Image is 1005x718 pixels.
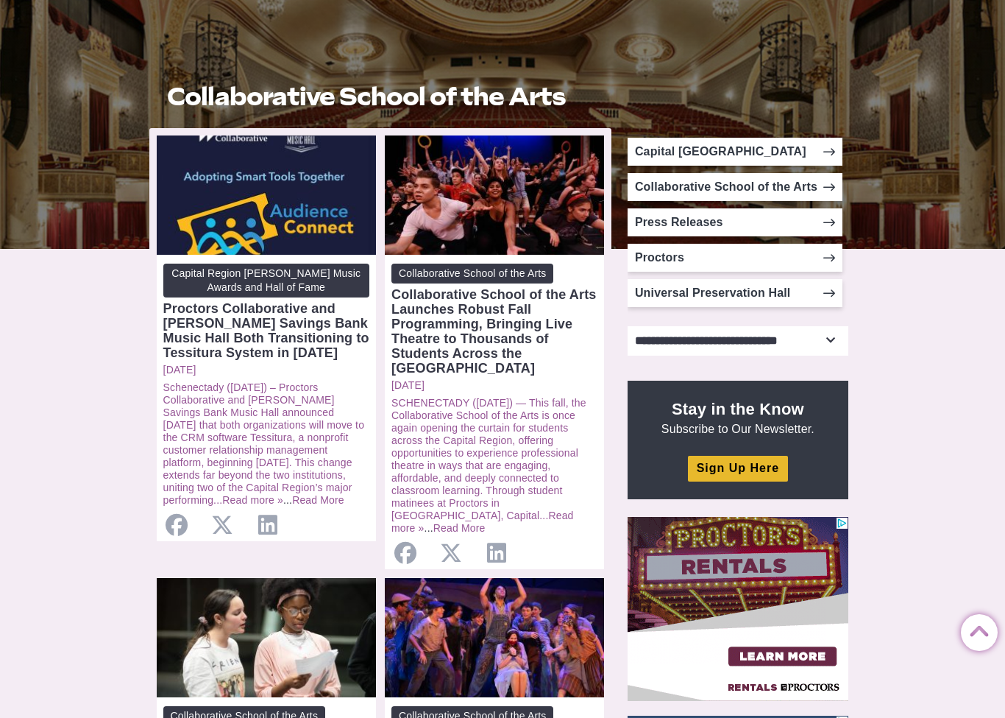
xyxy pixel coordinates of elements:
[628,173,842,201] a: Collaborative School of the Arts
[391,379,597,392] a: [DATE]
[628,208,842,236] a: Press Releases
[163,264,369,298] span: Capital Region [PERSON_NAME] Music Awards and Hall of Fame
[391,264,553,284] span: Collaborative School of the Arts
[391,397,586,521] a: SCHENECTADY ([DATE]) — This fall, the Collaborative School of the Arts is once again opening the ...
[645,398,831,437] p: Subscribe to Our Newsletter.
[167,82,594,110] h1: Collaborative School of the Arts
[292,494,344,506] a: Read More
[391,510,574,534] a: Read more »
[222,494,283,506] a: Read more »
[163,364,369,376] a: [DATE]
[163,264,369,361] a: Capital Region [PERSON_NAME] Music Awards and Hall of Fame Proctors Collaborative and [PERSON_NAM...
[163,381,369,507] p: ...
[628,517,848,701] iframe: Advertisement
[163,301,369,360] div: Proctors Collaborative and [PERSON_NAME] Savings Bank Music Hall Both Transitioning to Tessitura ...
[672,400,804,418] strong: Stay in the Know
[628,138,842,166] a: Capital [GEOGRAPHIC_DATA]
[628,279,842,307] a: Universal Preservation Hall
[628,326,848,356] select: Select category
[961,615,990,644] a: Back to Top
[391,397,597,535] p: ...
[688,456,788,482] a: Sign Up Here
[628,244,842,272] a: Proctors
[391,264,597,376] a: Collaborative School of the Arts Collaborative School of the Arts Launches Robust Fall Programmin...
[163,381,365,506] a: Schenectady ([DATE]) – Proctors Collaborative and [PERSON_NAME] Savings Bank Music Hall announced...
[433,522,486,534] a: Read More
[391,287,597,376] div: Collaborative School of the Arts Launches Robust Fall Programming, Bringing Live Theatre to Thous...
